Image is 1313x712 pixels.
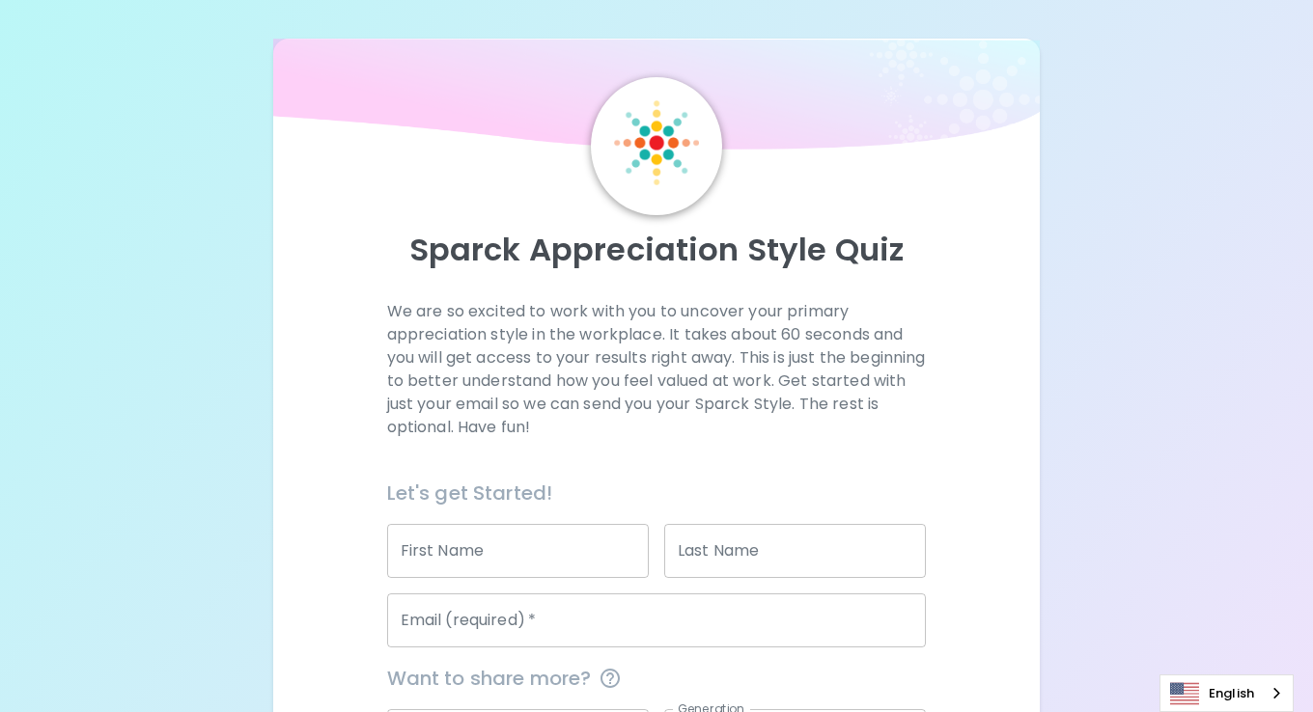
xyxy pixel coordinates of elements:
[599,667,622,690] svg: This information is completely confidential and only used for aggregated appreciation studies at ...
[273,39,1039,159] img: wave
[387,663,927,694] span: Want to share more?
[296,231,1016,269] p: Sparck Appreciation Style Quiz
[1159,674,1294,712] div: Language
[387,300,927,439] p: We are so excited to work with you to uncover your primary appreciation style in the workplace. I...
[387,478,927,508] h6: Let's get Started!
[1160,675,1293,711] a: English
[614,100,699,185] img: Sparck Logo
[1159,674,1294,712] aside: Language selected: English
